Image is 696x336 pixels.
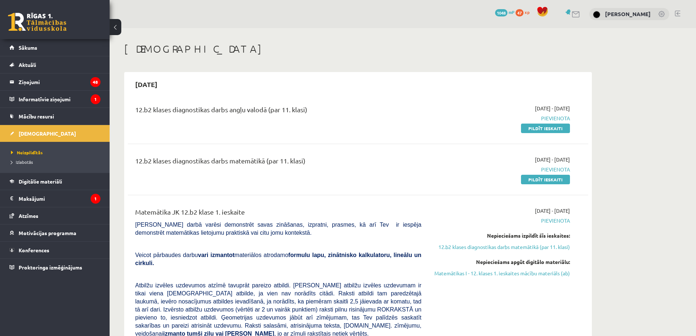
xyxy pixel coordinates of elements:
[9,56,100,73] a: Aktuāli
[19,91,100,107] legend: Informatīvie ziņojumi
[19,44,37,51] span: Sākums
[135,207,421,220] div: Matemātika JK 12.b2 klase 1. ieskaite
[9,73,100,90] a: Ziņojumi48
[135,222,421,236] span: [PERSON_NAME] darbā varēsi demonstrēt savas zināšanas, izpratni, prasmes, kā arī Tev ir iespēja d...
[535,207,570,215] span: [DATE] - [DATE]
[9,259,100,276] a: Proktoringa izmēģinājums
[495,9,507,16] span: 1048
[535,105,570,112] span: [DATE] - [DATE]
[525,9,529,15] span: xp
[432,232,570,239] div: Nepieciešams izpildīt šīs ieskaites:
[19,230,76,236] span: Motivācijas programma
[135,105,421,118] div: 12.b2 klases diagnostikas darbs angļu valodā (par 11. klasi)
[135,252,421,266] span: Veicot pārbaudes darbu materiālos atrodamo
[9,190,100,207] a: Maksājumi1
[19,190,100,207] legend: Maksājumi
[91,194,100,204] i: 1
[19,212,38,219] span: Atzīmes
[19,178,62,185] span: Digitālie materiāli
[9,242,100,258] a: Konferences
[9,207,100,224] a: Atzīmes
[432,217,570,224] span: Pievienota
[11,159,102,165] a: Izlabotās
[509,9,514,15] span: mP
[432,243,570,251] a: 12.b2 klases diagnostikas darbs matemātikā (par 11. klasi)
[19,73,100,90] legend: Ziņojumi
[90,77,100,87] i: 48
[432,114,570,122] span: Pievienota
[605,10,651,18] a: [PERSON_NAME]
[124,43,592,55] h1: [DEMOGRAPHIC_DATA]
[9,173,100,190] a: Digitālie materiāli
[535,156,570,163] span: [DATE] - [DATE]
[198,252,235,258] b: vari izmantot
[9,224,100,241] a: Motivācijas programma
[9,108,100,125] a: Mācību resursi
[135,156,421,169] div: 12.b2 klases diagnostikas darbs matemātikā (par 11. klasi)
[91,94,100,104] i: 1
[516,9,524,16] span: 47
[19,113,54,120] span: Mācību resursi
[432,269,570,277] a: Matemātikas I - 12. klases 1. ieskaites mācību materiāls (ab)
[11,159,33,165] span: Izlabotās
[19,264,82,271] span: Proktoringa izmēģinājums
[11,149,102,156] a: Neizpildītās
[516,9,533,15] a: 47 xp
[495,9,514,15] a: 1048 mP
[521,175,570,184] a: Pildīt ieskaiti
[593,11,600,18] img: Anastasija Oblate
[521,124,570,133] a: Pildīt ieskaiti
[9,125,100,142] a: [DEMOGRAPHIC_DATA]
[19,247,49,253] span: Konferences
[19,61,36,68] span: Aktuāli
[9,39,100,56] a: Sākums
[432,258,570,266] div: Nepieciešams apgūt digitālo materiālu:
[8,13,66,31] a: Rīgas 1. Tālmācības vidusskola
[9,91,100,107] a: Informatīvie ziņojumi1
[432,166,570,173] span: Pievienota
[128,76,165,93] h2: [DATE]
[135,252,421,266] b: formulu lapu, zinātnisko kalkulatoru, lineālu un cirkuli.
[19,130,76,137] span: [DEMOGRAPHIC_DATA]
[11,150,43,155] span: Neizpildītās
